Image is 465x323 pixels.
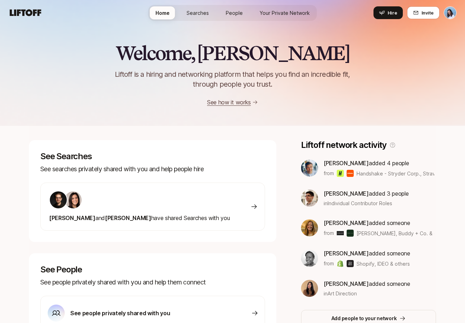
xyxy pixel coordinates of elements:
[407,6,440,19] button: Invite
[207,99,251,106] a: See how it works
[187,9,209,17] span: Searches
[40,164,265,174] p: See searches privately shared with you and help people hire
[150,6,175,19] a: Home
[324,229,334,237] p: from
[444,7,456,19] img: Dan Tase
[324,190,369,197] span: [PERSON_NAME]
[226,9,243,17] span: People
[324,158,434,168] p: added 4 people
[324,279,410,288] p: added someone
[106,69,359,89] p: Liftoff is a hiring and networking platform that helps you find an incredible fit, through people...
[324,189,408,198] p: added 3 people
[260,9,310,17] span: Your Private Network
[181,6,214,19] a: Searches
[155,9,170,17] span: Home
[324,250,369,257] span: [PERSON_NAME]
[220,6,248,19] a: People
[301,190,318,207] img: 222e4539_faf0_4343_8ec7_5e9c1361c835.jpg
[49,214,95,221] span: [PERSON_NAME]
[40,151,265,161] p: See Searches
[324,290,357,297] span: in Art Direction
[301,250,318,267] img: 33f207b1_b18a_494d_993f_6cda6c0df701.jpg
[337,260,344,267] img: Shopify
[373,6,403,19] button: Hire
[347,260,354,267] img: IDEO
[324,259,334,268] p: from
[324,280,369,287] span: [PERSON_NAME]
[324,218,434,227] p: added someone
[444,6,457,19] button: Dan Tase
[324,160,369,167] span: [PERSON_NAME]
[116,42,350,64] h2: Welcome, [PERSON_NAME]
[324,169,334,178] p: from
[95,214,105,221] span: and
[347,230,354,237] img: Buddy + Co.
[50,191,67,208] img: ACg8ocLkLr99FhTl-kK-fHkDFhetpnfS0fTAm4rmr9-oxoZ0EDUNs14=s160-c
[301,219,318,236] img: 51df712d_3d1e_4cd3_81be_ad2d4a32c205.jpg
[357,230,434,237] span: [PERSON_NAME], Buddy + Co. & others
[357,171,459,177] span: Handshake - Stryder Corp., Strava & others
[337,230,344,237] img: Everlane
[40,277,265,287] p: See people privately shared with you and help them connect
[105,214,151,221] span: [PERSON_NAME]
[337,170,344,177] img: Handshake - Stryder Corp.
[324,219,369,226] span: [PERSON_NAME]
[422,9,434,16] span: Invite
[301,140,387,150] p: Liftoff network activity
[49,214,230,221] span: have shared Searches with you
[331,314,397,323] p: Add people to your network
[65,191,82,208] img: 71d7b91d_d7cb_43b4_a7ea_a9b2f2cc6e03.jpg
[347,170,354,177] img: Strava
[324,249,410,258] p: added someone
[301,160,318,177] img: ACg8ocKEKRaDdLI4UrBIVgU4GlSDRsaw4FFi6nyNfamyhzdGAwDX=s160-c
[357,260,410,267] span: Shopify, IDEO & others
[40,265,265,275] p: See People
[70,308,170,318] p: See people privately shared with you
[301,280,318,297] img: ACg8ocKvx1DDg14zDvBv9AHs558F5VwtpXq8z0BZvxmZYH-VPSnNNDE=s160-c
[324,200,392,207] span: in Individual Contributor Roles
[388,9,397,16] span: Hire
[254,6,316,19] a: Your Private Network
